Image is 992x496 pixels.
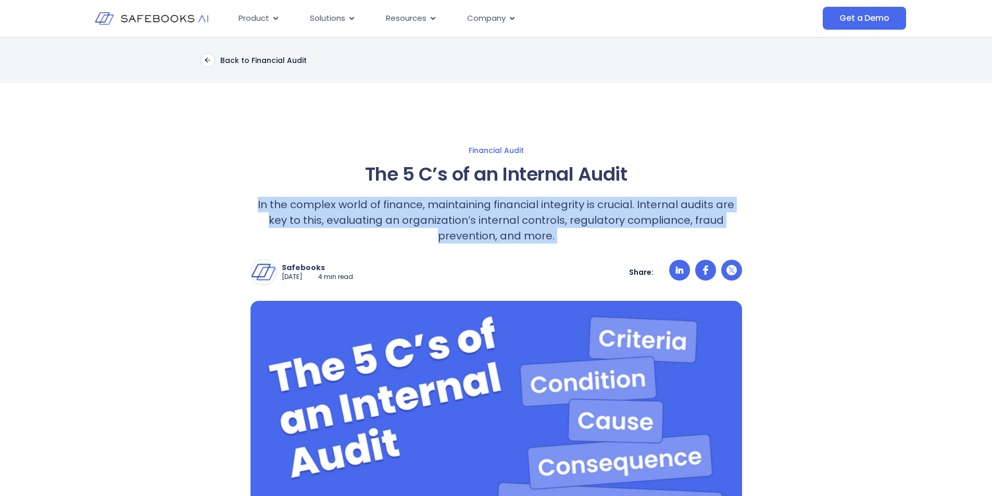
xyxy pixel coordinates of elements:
[230,8,719,29] nav: Menu
[467,12,506,24] span: Company
[823,7,906,30] a: Get a Demo
[250,160,742,188] h1: The 5 C’s of an Internal Audit
[318,273,353,282] p: 4 min read
[200,53,307,68] a: Back to Financial Audit
[629,268,654,277] p: Share:
[220,56,307,65] p: Back to Financial Audit
[250,197,742,244] p: In the complex world of finance, maintaining financial integrity is crucial. Internal audits are ...
[310,12,345,24] span: Solutions
[282,273,303,282] p: [DATE]
[251,260,276,285] img: Safebooks
[148,146,844,155] a: Financial Audit
[386,12,426,24] span: Resources
[282,263,353,272] p: Safebooks
[839,13,889,23] span: Get a Demo
[238,12,269,24] span: Product
[230,8,719,29] div: Menu Toggle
